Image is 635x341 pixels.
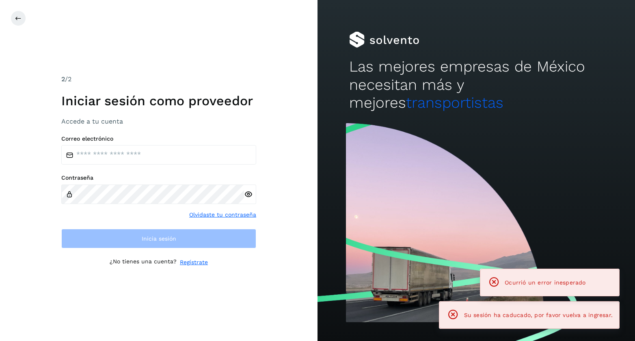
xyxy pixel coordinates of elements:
[61,135,256,142] label: Correo electrónico
[189,211,256,219] a: Olvidaste tu contraseña
[61,74,256,84] div: /2
[406,94,503,111] span: transportistas
[61,93,256,109] h1: Iniciar sesión como proveedor
[61,229,256,248] button: Inicia sesión
[61,75,65,83] span: 2
[61,174,256,181] label: Contraseña
[505,279,585,286] span: Ocurrió un error inesperado
[110,258,177,267] p: ¿No tienes una cuenta?
[349,58,603,112] h2: Las mejores empresas de México necesitan más y mejores
[180,258,208,267] a: Regístrate
[464,312,613,318] span: Su sesión ha caducado, por favor vuelva a ingresar.
[142,236,176,241] span: Inicia sesión
[61,117,256,125] h3: Accede a tu cuenta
